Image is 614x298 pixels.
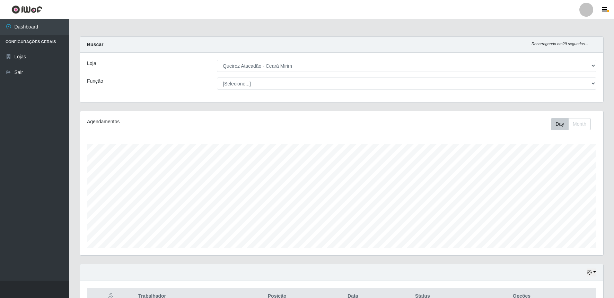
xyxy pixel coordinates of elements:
[551,118,591,130] div: First group
[551,118,596,130] div: Toolbar with button groups
[551,118,569,130] button: Day
[87,42,103,47] strong: Buscar
[87,77,103,85] label: Função
[11,5,42,14] img: CoreUI Logo
[532,42,588,46] i: Recarregando em 29 segundos...
[87,118,293,125] div: Agendamentos
[568,118,591,130] button: Month
[87,60,96,67] label: Loja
